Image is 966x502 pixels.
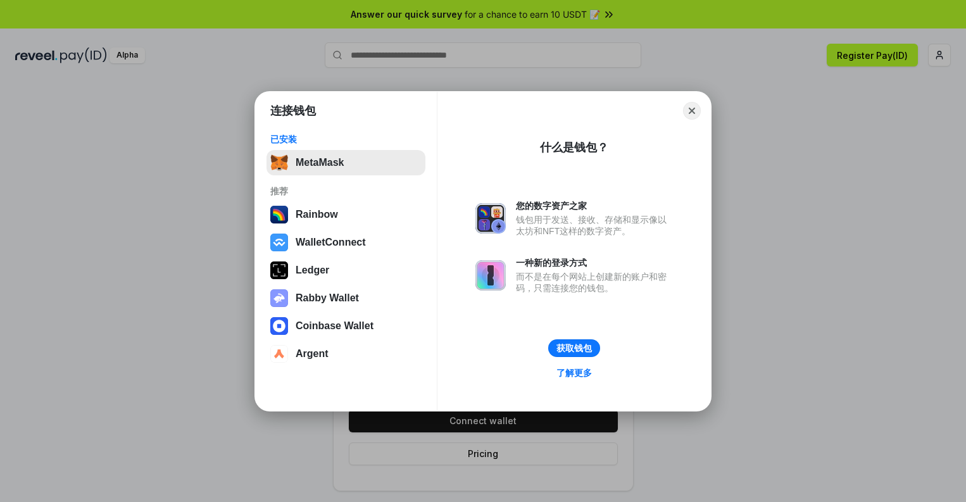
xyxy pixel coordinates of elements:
a: 了解更多 [549,365,599,381]
img: svg+xml,%3Csvg%20width%3D%2228%22%20height%3D%2228%22%20viewBox%3D%220%200%2028%2028%22%20fill%3D... [270,317,288,335]
button: Coinbase Wallet [267,313,425,339]
div: 已安装 [270,134,422,145]
div: 了解更多 [556,367,592,379]
div: 一种新的登录方式 [516,257,673,268]
button: 获取钱包 [548,339,600,357]
h1: 连接钱包 [270,103,316,118]
div: Rainbow [296,209,338,220]
div: 什么是钱包？ [540,140,608,155]
div: Argent [296,348,329,360]
div: 您的数字资产之家 [516,200,673,211]
div: WalletConnect [296,237,366,248]
div: 而不是在每个网站上创建新的账户和密码，只需连接您的钱包。 [516,271,673,294]
button: Rabby Wallet [267,286,425,311]
img: svg+xml,%3Csvg%20width%3D%2228%22%20height%3D%2228%22%20viewBox%3D%220%200%2028%2028%22%20fill%3D... [270,234,288,251]
img: svg+xml,%3Csvg%20xmlns%3D%22http%3A%2F%2Fwww.w3.org%2F2000%2Fsvg%22%20width%3D%2228%22%20height%3... [270,261,288,279]
button: Ledger [267,258,425,283]
img: svg+xml,%3Csvg%20fill%3D%22none%22%20height%3D%2233%22%20viewBox%3D%220%200%2035%2033%22%20width%... [270,154,288,172]
div: MetaMask [296,157,344,168]
img: svg+xml,%3Csvg%20width%3D%22120%22%20height%3D%22120%22%20viewBox%3D%220%200%20120%20120%22%20fil... [270,206,288,223]
button: Rainbow [267,202,425,227]
img: svg+xml,%3Csvg%20xmlns%3D%22http%3A%2F%2Fwww.w3.org%2F2000%2Fsvg%22%20fill%3D%22none%22%20viewBox... [475,260,506,291]
button: MetaMask [267,150,425,175]
div: 钱包用于发送、接收、存储和显示像以太坊和NFT这样的数字资产。 [516,214,673,237]
img: svg+xml,%3Csvg%20xmlns%3D%22http%3A%2F%2Fwww.w3.org%2F2000%2Fsvg%22%20fill%3D%22none%22%20viewBox... [475,203,506,234]
div: Rabby Wallet [296,292,359,304]
div: Coinbase Wallet [296,320,373,332]
img: svg+xml,%3Csvg%20width%3D%2228%22%20height%3D%2228%22%20viewBox%3D%220%200%2028%2028%22%20fill%3D... [270,345,288,363]
div: Ledger [296,265,329,276]
button: WalletConnect [267,230,425,255]
button: Close [683,102,701,120]
div: 获取钱包 [556,342,592,354]
img: svg+xml,%3Csvg%20xmlns%3D%22http%3A%2F%2Fwww.w3.org%2F2000%2Fsvg%22%20fill%3D%22none%22%20viewBox... [270,289,288,307]
div: 推荐 [270,185,422,197]
button: Argent [267,341,425,367]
